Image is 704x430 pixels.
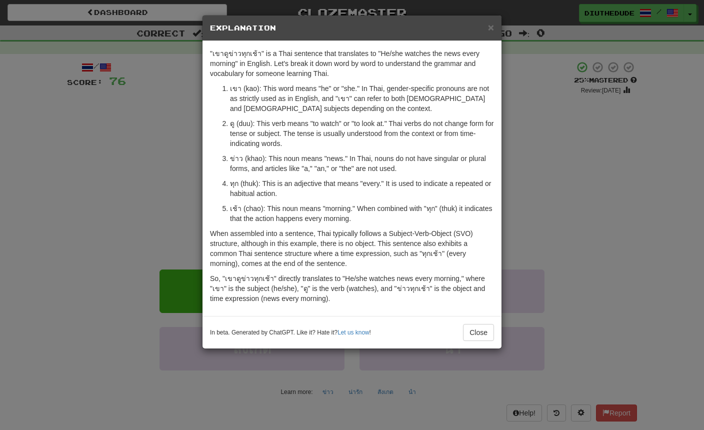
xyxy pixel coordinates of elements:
button: Close [463,324,494,341]
p: So, "เขาดูข่าวทุกเช้า" directly translates to "He/she watches news every morning," where "เขา" is... [210,273,494,303]
button: Close [488,22,494,32]
span: × [488,21,494,33]
h5: Explanation [210,23,494,33]
p: เช้า (chao): This noun means "morning." When combined with "ทุก" (thuk) it indicates that the act... [230,203,494,223]
p: เขา (kao): This word means "he" or "she." In Thai, gender-specific pronouns are not as strictly u... [230,83,494,113]
small: In beta. Generated by ChatGPT. Like it? Hate it? ! [210,328,371,337]
p: ดู (duu): This verb means "to watch" or "to look at." Thai verbs do not change form for tense or ... [230,118,494,148]
p: When assembled into a sentence, Thai typically follows a Subject-Verb-Object (SVO) structure, alt... [210,228,494,268]
p: "เขาดูข่าวทุกเช้า" is a Thai sentence that translates to "He/she watches the news every morning" ... [210,48,494,78]
a: Let us know [337,329,369,336]
p: ข่าว (khao): This noun means "news." In Thai, nouns do not have singular or plural forms, and art... [230,153,494,173]
p: ทุก (thuk): This is an adjective that means "every." It is used to indicate a repeated or habitua... [230,178,494,198]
